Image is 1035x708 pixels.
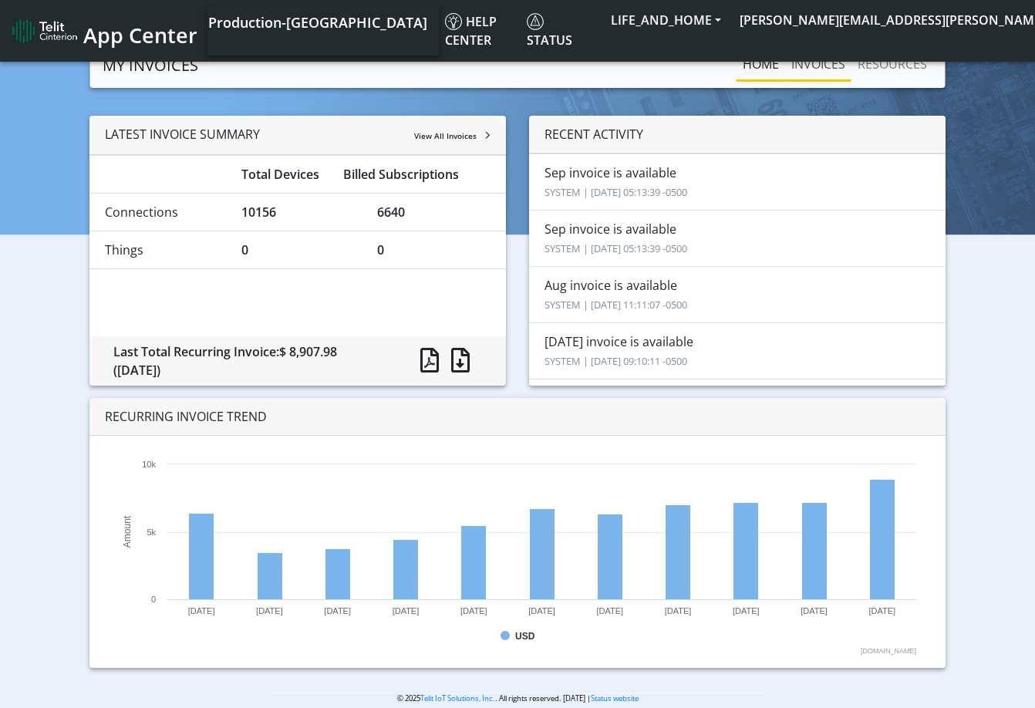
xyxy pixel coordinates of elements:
div: Last Total Recurring Invoice: [102,342,396,379]
div: Billed Subscriptions [332,165,502,184]
a: Status [521,6,602,56]
li: Aug invoice is available [529,266,946,323]
a: Home [737,49,785,79]
small: SYSTEM | [DATE] 11:11:07 -0500 [544,298,687,312]
small: SYSTEM | [DATE] 09:10:11 -0500 [544,354,687,368]
li: Sep invoice is available [529,210,946,267]
div: 10156 [230,203,366,221]
text: [DATE] [733,606,760,615]
text: [DOMAIN_NAME] [861,647,916,655]
small: SYSTEM | [DATE] 05:13:39 -0500 [544,185,687,199]
img: logo-telit-cinterion-gw-new.png [12,19,77,43]
span: Help center [445,13,497,49]
text: [DATE] [528,606,555,615]
text: USD [515,631,535,642]
li: Jun invoice is available [529,379,946,436]
text: [DATE] [393,606,420,615]
text: [DATE] [188,606,215,615]
text: 10k [142,460,156,469]
div: 0 [230,241,366,259]
div: Things [93,241,230,259]
a: Status website [591,693,639,703]
text: Amount [122,515,133,548]
a: INVOICES [785,49,851,79]
a: Help center [439,6,521,56]
div: Total Devices [230,165,332,184]
img: knowledge.svg [445,13,462,30]
li: Sep invoice is available [529,153,946,211]
div: ([DATE]) [113,361,384,379]
span: View All Invoices [414,130,477,141]
text: [DATE] [801,606,828,615]
img: status.svg [527,13,544,30]
span: Status [527,13,572,49]
div: Connections [93,203,230,221]
text: 5k [147,528,157,537]
a: Your current platform instance [207,6,426,37]
span: Production-[GEOGRAPHIC_DATA] [208,13,427,32]
text: [DATE] [460,606,487,615]
div: RECURRING INVOICE TREND [89,398,946,436]
div: 0 [366,241,502,259]
a: App Center [12,15,195,48]
text: 0 [151,595,156,604]
a: MY INVOICES [103,50,198,81]
text: [DATE] [256,606,283,615]
a: RESOURCES [851,49,933,79]
div: LATEST INVOICE SUMMARY [89,116,506,155]
text: [DATE] [597,606,624,615]
text: [DATE] [325,606,352,615]
text: [DATE] [869,606,896,615]
span: App Center [83,21,197,49]
span: $ 8,907.98 [279,343,337,360]
text: [DATE] [665,606,692,615]
div: RECENT ACTIVITY [529,116,946,153]
a: Telit IoT Solutions, Inc. [420,693,495,703]
small: SYSTEM | [DATE] 05:13:39 -0500 [544,241,687,255]
li: [DATE] invoice is available [529,322,946,379]
p: © 2025 . All rights reserved. [DATE] | [271,693,765,704]
div: 6640 [366,203,502,221]
button: LIFE_AND_HOME [602,6,730,34]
